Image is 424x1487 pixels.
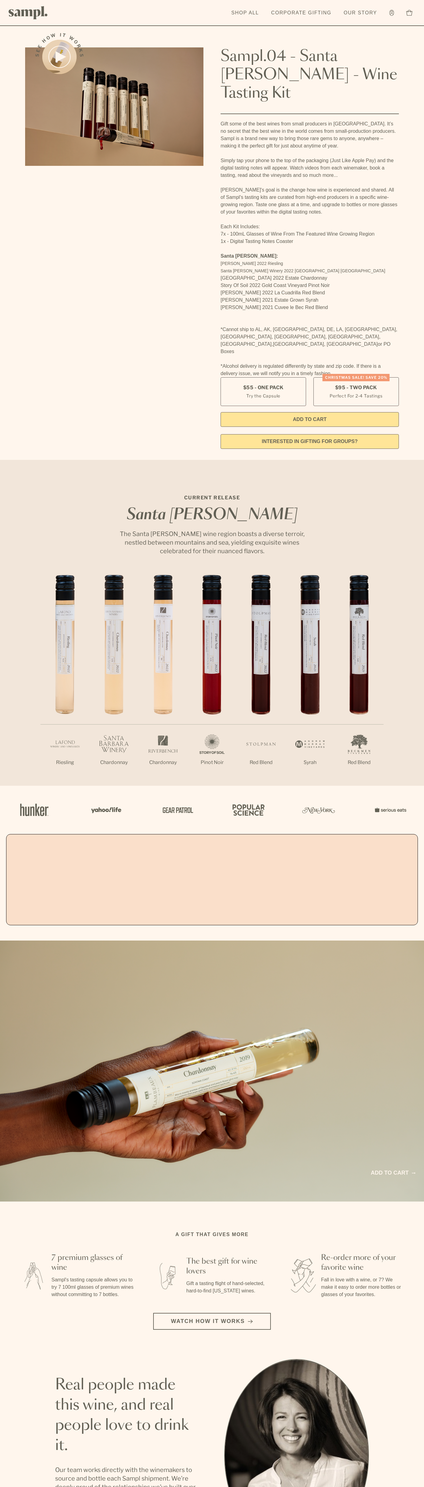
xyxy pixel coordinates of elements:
h3: The best gift for wine lovers [186,1257,270,1276]
a: Add to cart [371,1169,415,1177]
button: Watch how it works [153,1313,271,1330]
small: Try the Capsule [246,393,280,399]
p: Red Blend [237,759,286,766]
li: 3 / 7 [138,575,187,786]
h2: A gift that gives more [176,1231,249,1238]
em: Santa [PERSON_NAME] [127,508,297,522]
span: Santa [PERSON_NAME] Winery 2022 [GEOGRAPHIC_DATA] [GEOGRAPHIC_DATA] [221,268,385,273]
a: Shop All [228,6,262,20]
img: Artboard_6_04f9a106-072f-468a-bdd7-f11783b05722_x450.png [87,797,124,823]
h2: Real people made this wine, and real people love to drink it. [55,1375,200,1456]
li: 2 / 7 [89,575,138,786]
img: Sampl logo [9,6,48,19]
p: CURRENT RELEASE [114,494,310,501]
strong: Santa [PERSON_NAME]: [221,253,278,259]
p: Fall in love with a wine, or 7? We make it easy to order more bottles or glasses of your favorites. [321,1276,404,1298]
li: 7 / 7 [335,575,384,786]
p: Red Blend [335,759,384,766]
p: Chardonnay [89,759,138,766]
li: 5 / 7 [237,575,286,786]
p: Syrah [286,759,335,766]
li: [PERSON_NAME] 2022 La Cuadrilla Red Blend [221,289,399,296]
h3: Re-order more of your favorite wine [321,1253,404,1273]
button: See how it works [42,40,77,74]
span: [GEOGRAPHIC_DATA], [GEOGRAPHIC_DATA] [273,341,378,347]
li: 6 / 7 [286,575,335,786]
li: [PERSON_NAME] 2021 Estate Grown Syrah [221,296,399,304]
span: $55 - One Pack [243,384,284,391]
p: Pinot Noir [187,759,237,766]
p: Gift a tasting flight of hand-selected, hard-to-find [US_STATE] wines. [186,1280,270,1295]
h1: Sampl.04 - Santa [PERSON_NAME] - Wine Tasting Kit [221,47,399,102]
p: Sampl's tasting capsule allows you to try 7 100ml glasses of premium wines without committing to ... [51,1276,135,1298]
a: interested in gifting for groups? [221,434,399,449]
small: Perfect For 2-4 Tastings [330,393,382,399]
h3: 7 premium glasses of wine [51,1253,135,1273]
span: $95 - Two Pack [335,384,377,391]
li: [PERSON_NAME] 2021 Cuvee le Bec Red Blend [221,304,399,311]
li: 1 / 7 [40,575,89,786]
button: Add to Cart [221,412,399,427]
li: Story Of Soil 2022 Gold Coast Vineyard Pinot Noir [221,282,399,289]
a: Our Story [341,6,380,20]
div: Christmas SALE! Save 20% [323,374,390,381]
p: Riesling [40,759,89,766]
li: [GEOGRAPHIC_DATA] 2022 Estate Chardonnay [221,274,399,282]
div: Gift some of the best wines from small producers in [GEOGRAPHIC_DATA]. It’s no secret that the be... [221,120,399,377]
span: [PERSON_NAME] 2022 Riesling [221,261,283,266]
li: 4 / 7 [187,575,237,786]
img: Artboard_7_5b34974b-f019-449e-91fb-745f8d0877ee_x450.png [371,797,408,823]
img: Sampl.04 - Santa Barbara - Wine Tasting Kit [25,47,203,166]
p: The Santa [PERSON_NAME] wine region boasts a diverse terroir, nestled between mountains and sea, ... [114,530,310,555]
img: Artboard_3_0b291449-6e8c-4d07-b2c2-3f3601a19cd1_x450.png [300,797,337,823]
img: Artboard_5_7fdae55a-36fd-43f7-8bfd-f74a06a2878e_x450.png [158,797,195,823]
a: Corporate Gifting [268,6,335,20]
img: Artboard_1_c8cd28af-0030-4af1-819c-248e302c7f06_x450.png [16,797,53,823]
img: Artboard_4_28b4d326-c26e-48f9-9c80-911f17d6414e_x450.png [229,797,266,823]
span: , [272,341,273,347]
p: Chardonnay [138,759,187,766]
